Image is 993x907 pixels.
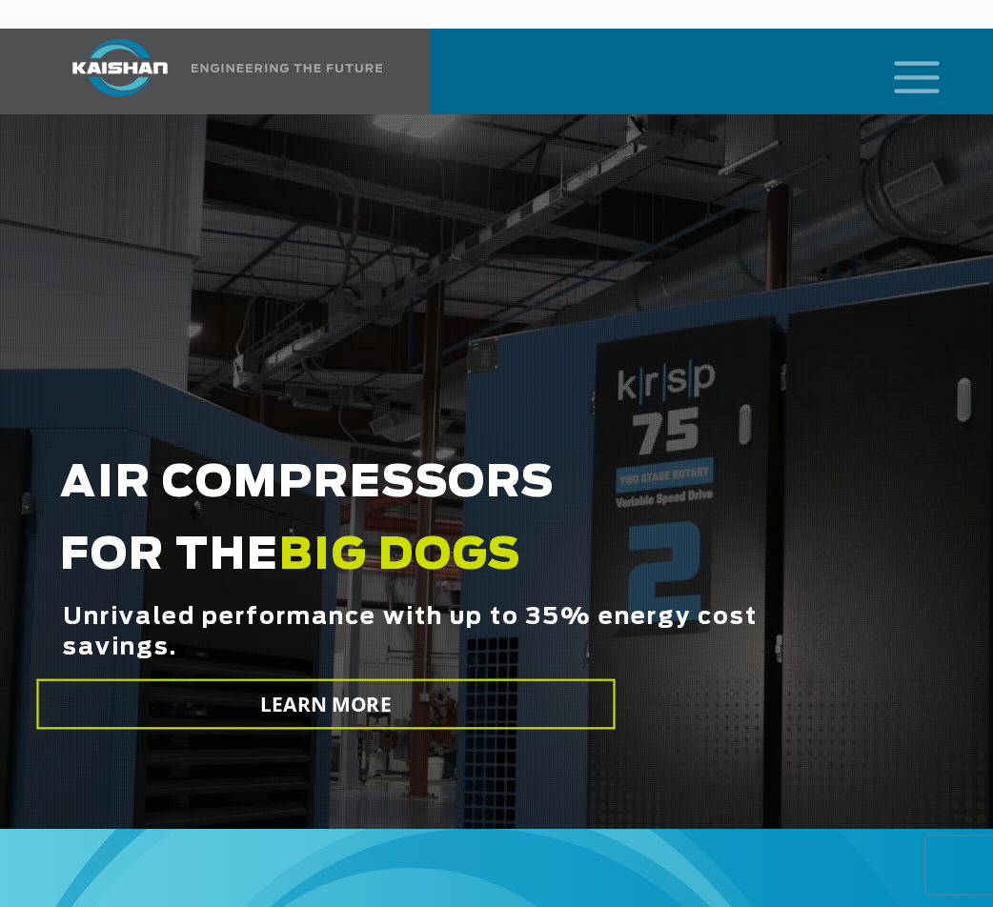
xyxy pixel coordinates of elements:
img: kaishan logo [49,39,192,96]
img: Engineering the future [192,64,382,72]
span: LEARN MORE [260,691,392,718]
a: Kaishan USA [49,29,386,114]
a: LEARN MORE [36,679,615,730]
span: BIG DOGS [279,534,521,577]
h2: AIR COMPRESSORS FOR THE [60,448,783,707]
a: mobile menu [886,55,919,88]
span: Unrivaled performance with up to 35% energy cost savings. [63,602,786,716]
